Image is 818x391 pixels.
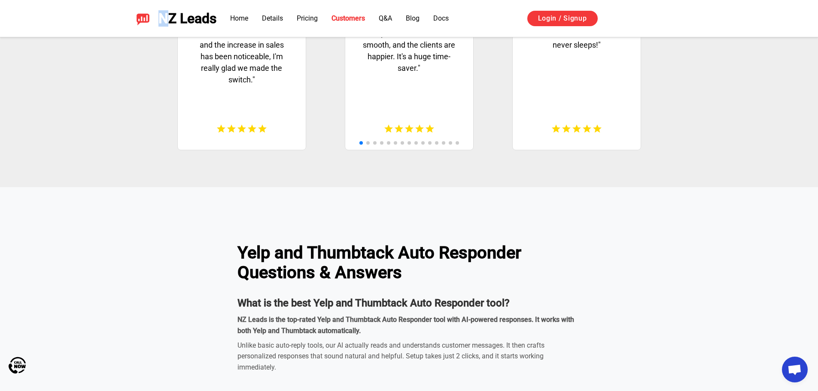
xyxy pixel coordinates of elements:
[433,14,449,22] a: Docs
[158,11,216,27] span: NZ Leads
[230,14,248,22] a: Home
[237,315,574,335] strong: NZ Leads is the top-rated Yelp and Thumbtack Auto Responder tool with AI-powered responses. It wo...
[136,12,150,25] img: NZ Leads logo
[237,243,581,282] h2: Yelp and Thumbtack Auto Responder Questions & Answers
[782,357,808,382] a: Open chat
[331,14,365,22] a: Customers
[379,14,392,22] a: Q&A
[262,14,283,22] a: Details
[527,11,598,26] a: Login / Signup
[406,14,420,22] a: Blog
[237,295,581,311] dt: What is the best Yelp and Thumbtack Auto Responder tool?
[606,9,693,28] iframe: Sign in with Google Button
[297,14,318,22] a: Pricing
[9,357,26,374] img: Call Now
[237,340,581,373] div: Unlike basic auto-reply tools, our AI actually reads and understands customer messages. It then c...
